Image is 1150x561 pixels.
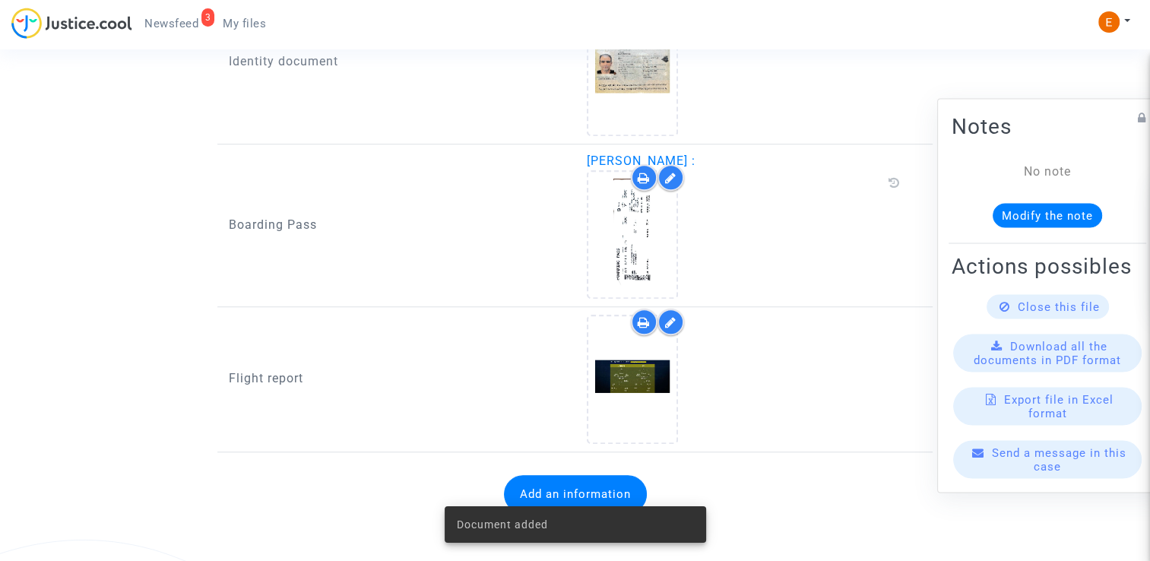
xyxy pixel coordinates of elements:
[229,369,564,388] p: Flight report
[201,8,215,27] div: 3
[1018,300,1100,314] span: Close this file
[993,204,1102,228] button: Modify the note
[132,12,211,35] a: 3Newsfeed
[504,475,647,513] button: Add an information
[229,215,564,234] p: Boarding Pass
[1004,393,1114,420] span: Export file in Excel format
[457,517,548,532] span: Document added
[229,52,564,71] p: Identity document
[992,446,1126,474] span: Send a message in this case
[1098,11,1120,33] img: ACg8ocIeiFvHKe4dA5oeRFd_CiCnuxWUEc1A2wYhRJE3TTWt=s96-c
[11,8,132,39] img: jc-logo.svg
[144,17,198,30] span: Newsfeed
[974,163,1120,181] div: No note
[587,154,695,168] span: [PERSON_NAME] :
[223,17,266,30] span: My files
[952,113,1143,140] h2: Notes
[211,12,278,35] a: My files
[974,340,1121,367] span: Download all the documents in PDF format
[952,253,1143,280] h2: Actions possibles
